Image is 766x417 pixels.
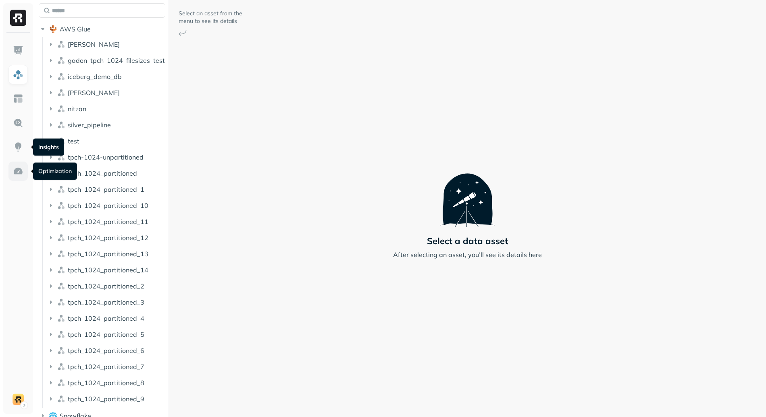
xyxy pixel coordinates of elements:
img: Ryft [10,10,26,26]
span: test [68,137,79,145]
button: [PERSON_NAME] [47,38,166,51]
span: tpch_1024_partitioned_4 [68,314,144,322]
img: namespace [57,395,65,403]
img: namespace [57,105,65,113]
p: After selecting an asset, you’ll see its details here [393,250,542,259]
button: tpch-1024-unpartitioned [47,151,166,164]
button: tpch_1024_partitioned_13 [47,247,166,260]
span: tpch_1024_partitioned_6 [68,346,144,355]
img: namespace [57,201,65,210]
img: namespace [57,330,65,338]
span: tpch_1024_partitioned_10 [68,201,148,210]
button: silver_pipeline [47,118,166,131]
span: tpch_1024_partitioned_5 [68,330,144,338]
button: tpch_1024_partitioned_1 [47,183,166,196]
img: Arrow [179,30,187,36]
button: tpch_1024_partitioned_9 [47,392,166,405]
span: AWS Glue [60,25,91,33]
button: tpch_1024_partitioned_12 [47,231,166,244]
img: namespace [57,40,65,48]
img: namespace [57,56,65,64]
p: Select a data asset [427,235,508,247]
span: tpch_1024_partitioned_7 [68,363,144,371]
img: namespace [57,379,65,387]
img: namespace [57,137,65,145]
img: namespace [57,346,65,355]
img: namespace [57,185,65,193]
img: namespace [57,282,65,290]
button: tpch_1024_partitioned_4 [47,312,166,325]
div: Insights [33,139,64,156]
span: tpch_1024_partitioned_13 [68,250,148,258]
button: tpch_1024_partitioned_10 [47,199,166,212]
img: Assets [13,69,23,80]
img: namespace [57,89,65,97]
p: Select an asset from the menu to see its details [179,10,243,25]
span: tpch_1024_partitioned [68,169,137,177]
img: Telescope [440,158,495,227]
img: namespace [57,250,65,258]
img: namespace [57,153,65,161]
img: namespace [57,298,65,306]
button: tpch_1024_partitioned_2 [47,280,166,293]
span: tpch_1024_partitioned_8 [68,379,144,387]
span: tpch_1024_partitioned_11 [68,218,148,226]
button: AWS Glue [39,23,165,35]
img: demo [12,394,24,405]
span: tpch_1024_partitioned_1 [68,185,144,193]
img: namespace [57,73,65,81]
span: tpch_1024_partitioned_3 [68,298,144,306]
span: tpch_1024_partitioned_14 [68,266,148,274]
span: [PERSON_NAME] [68,89,120,97]
button: tpch_1024_partitioned_11 [47,215,166,228]
button: [PERSON_NAME] [47,86,166,99]
img: namespace [57,314,65,322]
span: tpch_1024_partitioned_12 [68,234,148,242]
button: test [47,135,166,147]
button: iceberg_demo_db [47,70,166,83]
img: Optimization [13,166,23,176]
span: tpch_1024_partitioned_2 [68,282,144,290]
span: iceberg_demo_db [68,73,122,81]
button: gadon_tpch_1024_filesizes_test [47,54,166,67]
span: nitzan [68,105,86,113]
span: tpch-1024-unpartitioned [68,153,144,161]
span: gadon_tpch_1024_filesizes_test [68,56,165,64]
img: namespace [57,121,65,129]
button: tpch_1024_partitioned_8 [47,376,166,389]
span: tpch_1024_partitioned_9 [68,395,144,403]
button: tpch_1024_partitioned_3 [47,296,166,309]
img: root [49,25,57,33]
button: tpch_1024_partitioned_14 [47,263,166,276]
button: tpch_1024_partitioned [47,167,166,180]
span: silver_pipeline [68,121,111,129]
button: nitzan [47,102,166,115]
button: tpch_1024_partitioned_6 [47,344,166,357]
img: namespace [57,266,65,274]
img: Insights [13,142,23,152]
img: namespace [57,363,65,371]
img: namespace [57,234,65,242]
span: [PERSON_NAME] [68,40,120,48]
img: Dashboard [13,45,23,56]
div: Optimization [33,163,77,180]
img: Query Explorer [13,118,23,128]
button: tpch_1024_partitioned_5 [47,328,166,341]
button: tpch_1024_partitioned_7 [47,360,166,373]
img: Asset Explorer [13,93,23,104]
img: namespace [57,218,65,226]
